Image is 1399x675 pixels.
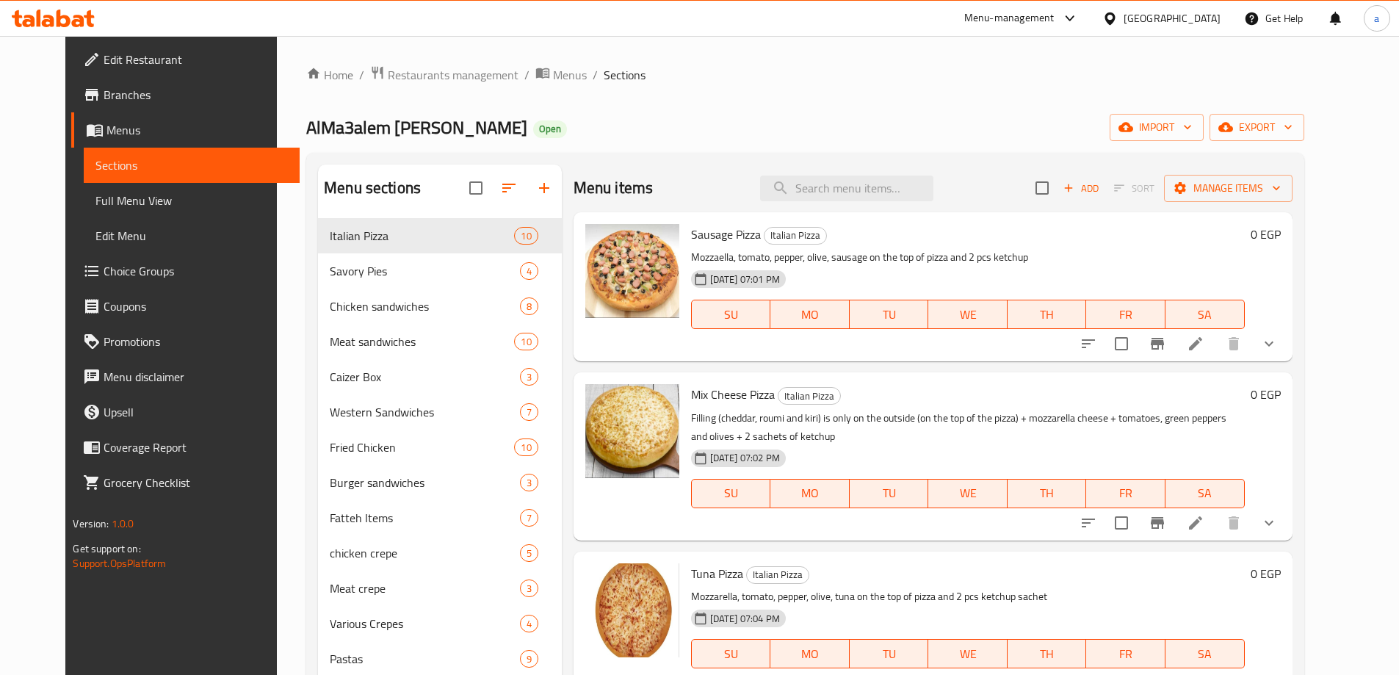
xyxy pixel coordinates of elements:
button: TU [850,639,929,668]
button: TH [1008,479,1087,508]
span: Chicken sandwiches [330,297,519,315]
div: items [520,403,538,421]
span: Tuna Pizza [691,563,743,585]
button: Manage items [1164,175,1293,202]
span: TH [1013,483,1081,504]
div: items [520,262,538,280]
button: WE [928,300,1008,329]
span: Savory Pies [330,262,519,280]
span: Promotions [104,333,287,350]
button: FR [1086,300,1165,329]
button: WE [928,479,1008,508]
button: Branch-specific-item [1140,505,1175,541]
span: TU [856,304,923,325]
div: Italian Pizza10 [318,218,562,253]
span: Add [1061,180,1101,197]
div: items [520,474,538,491]
span: Restaurants management [388,66,518,84]
button: import [1110,114,1204,141]
span: Select to update [1106,508,1137,538]
span: Sections [95,156,287,174]
a: Grocery Checklist [71,465,299,500]
a: Support.OpsPlatform [73,554,166,573]
h6: 0 EGP [1251,563,1281,584]
p: Filling (cheddar, roumi and kiri) is only on the outside (on the top of the pizza) + mozzarella c... [691,409,1245,446]
span: TU [856,483,923,504]
span: Edit Restaurant [104,51,287,68]
div: chicken crepe [330,544,519,562]
span: 9 [521,652,538,666]
span: WE [934,643,1002,665]
span: SA [1171,483,1239,504]
span: Edit Menu [95,227,287,245]
span: 7 [521,405,538,419]
span: AlMa3alem [PERSON_NAME] [306,111,527,144]
h6: 0 EGP [1251,224,1281,245]
img: Tuna Pizza [585,563,679,657]
div: Fatteh Items7 [318,500,562,535]
li: / [524,66,529,84]
span: MO [776,643,844,665]
span: TU [856,643,923,665]
span: Open [533,123,567,135]
span: Sausage Pizza [691,223,761,245]
span: Caizer Box [330,368,519,386]
span: Fried Chicken [330,438,514,456]
a: Promotions [71,324,299,359]
span: Upsell [104,403,287,421]
button: sort-choices [1071,505,1106,541]
div: Meat sandwiches10 [318,324,562,359]
a: Menu disclaimer [71,359,299,394]
h2: Menu sections [324,177,421,199]
button: delete [1216,505,1251,541]
span: SU [698,304,764,325]
span: [DATE] 07:04 PM [704,612,786,626]
button: Branch-specific-item [1140,326,1175,361]
a: Restaurants management [370,65,518,84]
span: a [1374,10,1379,26]
span: SA [1171,304,1239,325]
span: WE [934,304,1002,325]
span: Mix Cheese Pizza [691,383,775,405]
div: Burger sandwiches [330,474,519,491]
button: MO [770,479,850,508]
p: Mozzarella, tomato, pepper, olive, tuna on the top of pizza and 2 pcs ketchup sachet [691,588,1245,606]
button: TU [850,300,929,329]
div: Various Crepes4 [318,606,562,641]
span: Italian Pizza [330,227,514,245]
button: SU [691,300,770,329]
div: Meat sandwiches [330,333,514,350]
span: 8 [521,300,538,314]
div: Fried Chicken10 [318,430,562,465]
div: items [520,509,538,527]
div: Caizer Box3 [318,359,562,394]
div: Various Crepes [330,615,519,632]
div: Fatteh Items [330,509,519,527]
span: Italian Pizza [778,388,840,405]
a: Edit menu item [1187,514,1204,532]
div: items [520,580,538,597]
button: MO [770,639,850,668]
span: Select to update [1106,328,1137,359]
span: export [1221,118,1293,137]
a: Menus [71,112,299,148]
span: Manage items [1176,179,1281,198]
a: Menus [535,65,587,84]
span: [DATE] 07:02 PM [704,451,786,465]
span: 10 [515,229,537,243]
a: Upsell [71,394,299,430]
div: Italian Pizza [746,566,809,584]
div: Western Sandwiches [330,403,519,421]
span: Menus [553,66,587,84]
svg: Show Choices [1260,335,1278,353]
div: Pastas [330,650,519,668]
span: Select all sections [460,173,491,203]
span: 3 [521,370,538,384]
span: Menu disclaimer [104,368,287,386]
span: import [1121,118,1192,137]
span: Coupons [104,297,287,315]
span: Sort sections [491,170,527,206]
